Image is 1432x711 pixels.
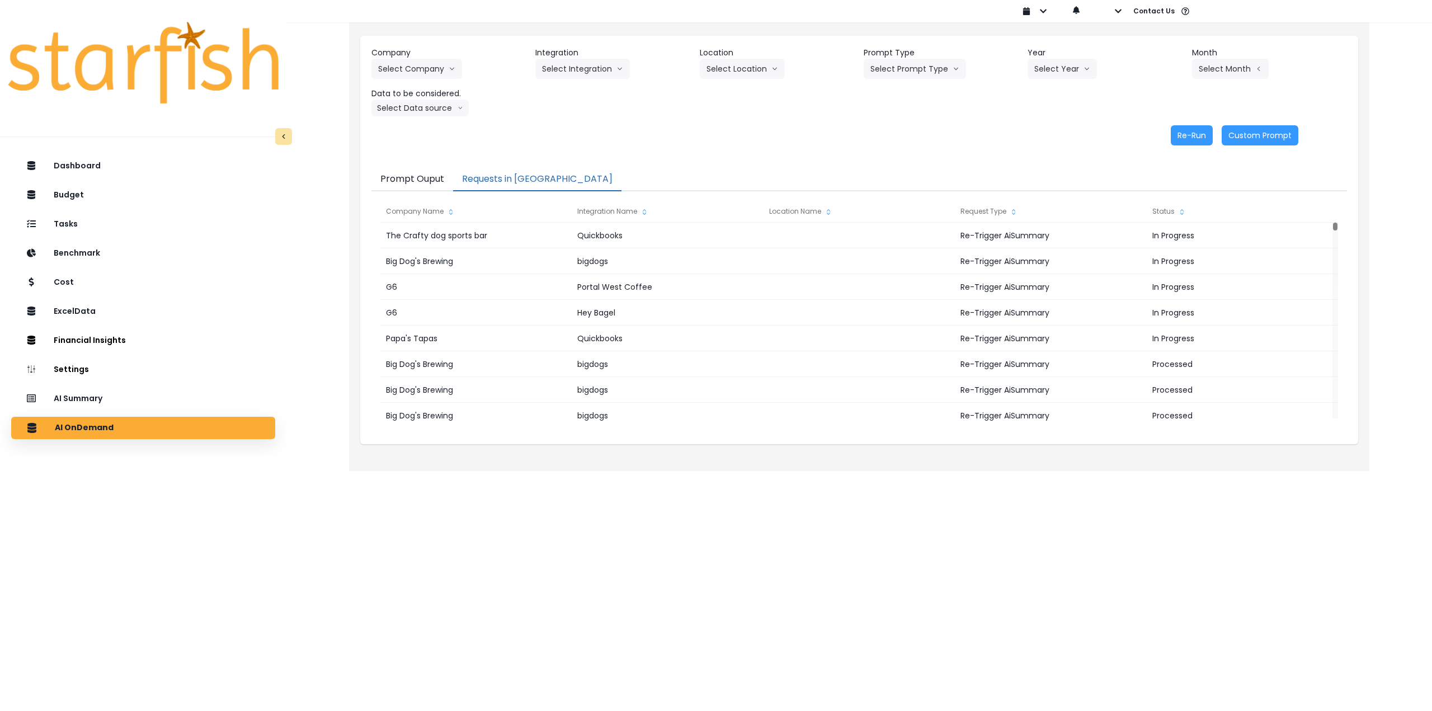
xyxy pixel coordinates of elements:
[11,242,275,265] button: Benchmark
[572,326,762,351] div: Quickbooks
[955,300,1146,326] div: Re-Trigger AiSummary
[1147,300,1337,326] div: In Progress
[380,326,571,351] div: Papa's Tapas
[864,59,966,79] button: Select Prompt Typearrow down line
[11,155,275,177] button: Dashboard
[54,190,84,200] p: Budget
[54,219,78,229] p: Tasks
[380,300,571,326] div: G6
[1028,59,1097,79] button: Select Yeararrow down line
[616,63,623,74] svg: arrow down line
[1147,377,1337,403] div: Processed
[535,59,630,79] button: Select Integrationarrow down line
[1147,351,1337,377] div: Processed
[955,223,1146,248] div: Re-Trigger AiSummary
[572,200,762,223] div: Integration Name
[380,274,571,300] div: G6
[572,300,762,326] div: Hey Bagel
[572,403,762,429] div: bigdogs
[380,351,571,377] div: Big Dog's Brewing
[955,200,1146,223] div: Request Type
[55,423,114,433] p: AI OnDemand
[11,300,275,323] button: ExcelData
[54,248,100,258] p: Benchmark
[955,377,1146,403] div: Re-Trigger AiSummary
[11,417,275,439] button: AI OnDemand
[380,200,571,223] div: Company Name
[380,248,571,274] div: Big Dog's Brewing
[700,59,785,79] button: Select Locationarrow down line
[572,274,762,300] div: Portal West Coffee
[955,403,1146,429] div: Re-Trigger AiSummary
[764,200,954,223] div: Location Name
[1192,59,1269,79] button: Select Montharrow left line
[1147,326,1337,351] div: In Progress
[371,47,526,59] header: Company
[371,100,469,116] button: Select Data sourcearrow down line
[453,168,621,191] button: Requests in [GEOGRAPHIC_DATA]
[11,271,275,294] button: Cost
[535,47,690,59] header: Integration
[449,63,455,74] svg: arrow down line
[371,88,526,100] header: Data to be considered.
[380,403,571,429] div: Big Dog's Brewing
[955,274,1146,300] div: Re-Trigger AiSummary
[1255,63,1262,74] svg: arrow left line
[864,47,1019,59] header: Prompt Type
[11,359,275,381] button: Settings
[54,307,96,316] p: ExcelData
[1147,200,1337,223] div: Status
[1177,208,1186,216] svg: sort
[54,394,102,403] p: AI Summary
[572,377,762,403] div: bigdogs
[824,208,833,216] svg: sort
[1084,63,1090,74] svg: arrow down line
[54,277,74,287] p: Cost
[446,208,455,216] svg: sort
[1222,125,1298,145] button: Custom Prompt
[955,248,1146,274] div: Re-Trigger AiSummary
[1192,47,1347,59] header: Month
[1171,125,1213,145] button: Re-Run
[380,223,571,248] div: The Crafty dog sports bar
[380,377,571,403] div: Big Dog's Brewing
[54,161,101,171] p: Dashboard
[11,184,275,206] button: Budget
[1147,248,1337,274] div: In Progress
[11,388,275,410] button: AI Summary
[955,326,1146,351] div: Re-Trigger AiSummary
[1147,274,1337,300] div: In Progress
[11,213,275,236] button: Tasks
[640,208,649,216] svg: sort
[1147,223,1337,248] div: In Progress
[953,63,959,74] svg: arrow down line
[572,223,762,248] div: Quickbooks
[572,351,762,377] div: bigdogs
[1009,208,1018,216] svg: sort
[1028,47,1183,59] header: Year
[771,63,778,74] svg: arrow down line
[11,329,275,352] button: Financial Insights
[955,351,1146,377] div: Re-Trigger AiSummary
[700,47,855,59] header: Location
[572,248,762,274] div: bigdogs
[371,59,462,79] button: Select Companyarrow down line
[371,168,453,191] button: Prompt Ouput
[458,102,463,114] svg: arrow down line
[1147,403,1337,429] div: Processed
